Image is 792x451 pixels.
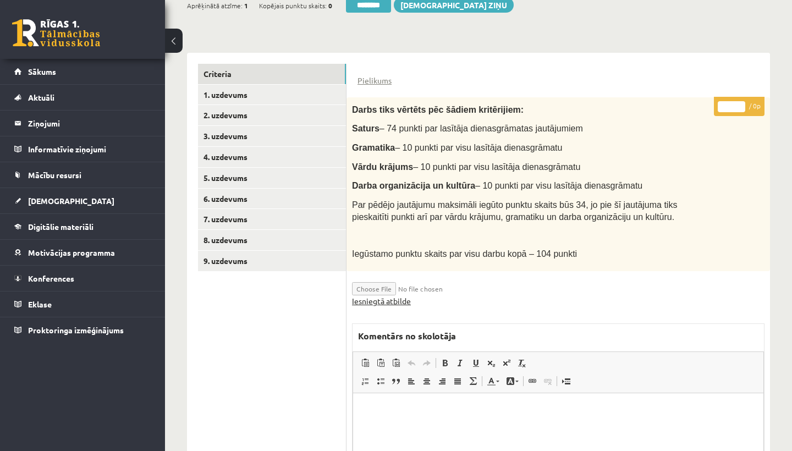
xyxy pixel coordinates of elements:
span: – 74 punkti par lasītāja dienasgrāmatas jautājumiem [380,124,583,133]
span: Gramatika [352,143,395,152]
a: Paste from Word [388,356,404,370]
span: Digitālie materiāli [28,222,94,232]
a: Sākums [14,59,151,84]
a: Superscript [499,356,514,370]
span: Iegūstamo punktu skaits par visu darbu kopā – 104 punkti [352,249,577,258]
a: [DEMOGRAPHIC_DATA] [14,188,151,213]
a: Eklase [14,291,151,317]
a: 2. uzdevums [198,105,346,125]
a: Proktoringa izmēģinājums [14,317,151,343]
a: Insert/Remove Bulleted List [373,374,388,388]
a: 1. uzdevums [198,85,346,105]
a: Redo (⌘+Y) [419,356,435,370]
a: Insert Page Break for Printing [558,374,574,388]
span: Eklase [28,299,52,309]
a: Unlink [540,374,555,388]
legend: Ziņojumi [28,111,151,136]
span: Aktuāli [28,92,54,102]
a: Paste as plain text (⌘+⌥+⇧+V) [373,356,388,370]
span: – 10 punkti par visu lasītāja dienasgrāmatu [413,162,580,172]
a: Konferences [14,266,151,291]
span: Par pēdējo jautājumu maksimāli iegūto punktu skaits būs 34, jo pie šī jautājuma tiks pieskaitīti ... [352,200,677,222]
a: Remove Format [514,356,530,370]
p: / 0p [714,97,765,116]
a: Motivācijas programma [14,240,151,265]
span: – 10 punkti par visu lasītāja dienasgrāmatu [395,143,562,152]
a: Mācību resursi [14,162,151,188]
a: Block Quote [388,374,404,388]
span: [DEMOGRAPHIC_DATA] [28,196,114,206]
a: Align Left [404,374,419,388]
a: Paste (⌘+V) [358,356,373,370]
a: 5. uzdevums [198,168,346,188]
a: Rīgas 1. Tālmācības vidusskola [12,19,100,47]
span: Mācību resursi [28,170,81,180]
a: Centre [419,374,435,388]
a: Justify [450,374,465,388]
a: 3. uzdevums [198,126,346,146]
a: 7. uzdevums [198,209,346,229]
label: Komentārs no skolotāja [353,324,461,348]
a: Undo (⌘+Z) [404,356,419,370]
a: Align Right [435,374,450,388]
a: Text Colour [483,374,503,388]
a: Subscript [483,356,499,370]
a: Link (⌘+K) [525,374,540,388]
span: Motivācijas programma [28,248,115,257]
a: Insert/Remove Numbered List [358,374,373,388]
a: Background Colour [503,374,522,388]
a: Ziņojumi [14,111,151,136]
a: Pielikums [358,75,392,86]
span: Konferences [28,273,74,283]
a: Aktuāli [14,85,151,110]
span: Sākums [28,67,56,76]
span: Proktoringa izmēģinājums [28,325,124,335]
a: 8. uzdevums [198,230,346,250]
span: Darba organizācija un kultūra [352,181,475,190]
legend: Informatīvie ziņojumi [28,136,151,162]
a: Math [465,374,481,388]
span: – 10 punkti par visu lasītāja dienasgrāmatu [475,181,642,190]
a: 4. uzdevums [198,147,346,167]
span: Darbs tiks vērtēts pēc šādiem kritērijiem: [352,105,524,114]
span: Vārdu krājums [352,162,413,172]
a: 9. uzdevums [198,251,346,271]
a: 6. uzdevums [198,189,346,209]
a: Informatīvie ziņojumi [14,136,151,162]
a: Criteria [198,64,346,84]
span: Saturs [352,124,380,133]
a: Underline (⌘+U) [468,356,483,370]
a: Iesniegtā atbilde [352,295,411,307]
a: Bold (⌘+B) [437,356,453,370]
a: Digitālie materiāli [14,214,151,239]
a: Italic (⌘+I) [453,356,468,370]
